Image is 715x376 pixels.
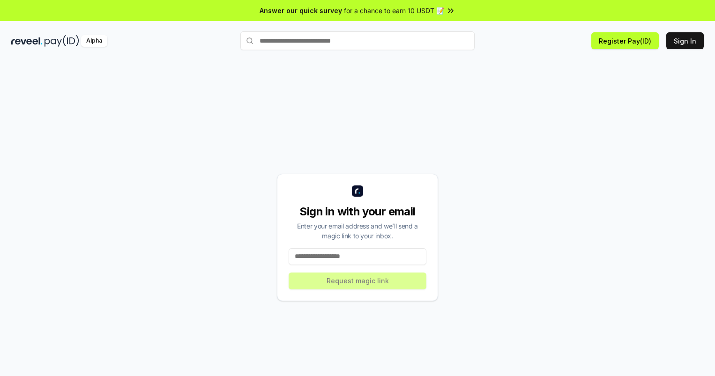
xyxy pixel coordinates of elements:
div: Enter your email address and we’ll send a magic link to your inbox. [289,221,426,241]
img: pay_id [45,35,79,47]
div: Sign in with your email [289,204,426,219]
img: logo_small [352,185,363,197]
button: Register Pay(ID) [591,32,659,49]
span: Answer our quick survey [260,6,342,15]
div: Alpha [81,35,107,47]
button: Sign In [666,32,704,49]
span: for a chance to earn 10 USDT 📝 [344,6,444,15]
img: reveel_dark [11,35,43,47]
